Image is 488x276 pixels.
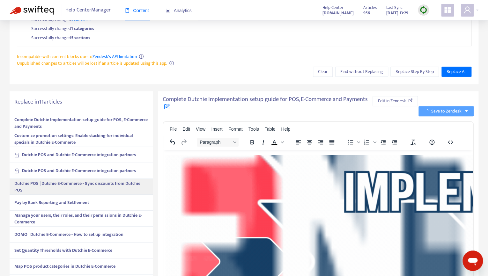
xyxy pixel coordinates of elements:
strong: [DATE] 13:29 [386,10,408,17]
span: caret-down [464,109,469,113]
strong: Dutchie POS | Dutchie E-Commerce - Sync discounts from Dutchie POS [14,180,140,194]
button: Justify [326,138,337,147]
div: Bullet list [345,138,361,147]
strong: Complete Dutchie Implementation setup guide for POS, E-Commerce and Payments [14,116,148,130]
h5: Replace in 11 articles [14,98,148,106]
strong: 956 [363,10,370,17]
span: Tools [248,127,259,132]
h5: Complete Dutchie Implementation setup guide for POS, E-Commerce and Payments [163,96,373,114]
span: Analytics [166,8,192,13]
span: info-circle [169,61,174,65]
strong: Pay by Bank Reporting and Settlement [14,199,89,206]
span: 5 sections [71,34,90,41]
iframe: Button to launch messaging window [462,251,483,271]
button: Find without Replacing [335,67,388,77]
strong: Manage your users, their roles, and their permissions in Dutchie E-Commerce [14,212,142,226]
button: Align center [304,138,315,147]
img: sync.dc5367851b00ba804db3.png [419,6,427,14]
strong: DOMO | Dutchie E-Commerce - How to set up integration [14,231,123,238]
button: Clear [313,67,333,77]
div: Text color Black [269,138,285,147]
button: Block Paragraph [197,138,239,147]
span: area-chart [166,8,170,13]
span: lock [14,168,19,173]
span: lock [14,152,19,157]
span: Format [228,127,242,132]
strong: Dutchie POS and Dutchie E-Commerce integration partners [22,151,136,158]
button: Clear formatting [408,138,418,147]
button: Save to Zendeskcaret-down [418,106,474,116]
div: Numbered list [361,138,377,147]
button: Replace Step By Step [390,67,439,77]
button: Italic [258,138,269,147]
strong: Customize promotion settings: Enable stacking for individual specials in Dutchie E-Commerce [14,132,133,146]
div: Successfully changed [31,32,466,41]
span: Content [125,8,149,13]
span: Edit in Zendesk [378,98,406,105]
strong: Map POS product categories in Dutchie E-Commerce [14,263,115,270]
span: loading [424,109,428,113]
strong: Set Quantity Thresholds with Dutchie E-Commerce [14,247,112,254]
span: Paragraph [200,140,231,145]
button: Edit in Zendesk [373,96,418,106]
button: Replace All [441,67,471,77]
span: View [196,127,205,132]
button: Decrease indent [378,138,388,147]
span: appstore [444,6,451,14]
button: Undo [167,138,178,147]
span: Help [281,127,290,132]
span: 1 categories [71,25,94,32]
span: File [170,127,177,132]
span: Edit [182,127,190,132]
a: [DOMAIN_NAME] [322,9,354,17]
button: Bold [247,138,257,147]
span: user [463,6,471,14]
button: Align right [315,138,326,147]
div: Successfully changed [31,23,466,32]
button: Redo [178,138,189,147]
span: Clear [318,68,328,75]
span: Replace All [447,68,466,75]
strong: Dutchie POS and Dutchie E-Commerce integration partners [22,167,136,174]
span: Help Center Manager [65,4,111,16]
img: Swifteq [10,6,54,15]
span: Find without Replacing [340,68,383,75]
strong: [DOMAIN_NAME] [322,10,354,17]
span: info-circle [139,54,144,59]
a: Zendesk's API limitation [92,53,137,60]
button: Increase indent [389,138,400,147]
span: Articles [363,4,377,11]
button: Align left [293,138,304,147]
span: Save to Zendesk [431,108,462,115]
span: book [125,8,129,13]
span: Unpublished changes to articles will be lost if an article is updated using this app. [17,60,167,67]
span: Insert [211,127,222,132]
span: Help Center [322,4,344,11]
button: Help [426,138,437,147]
span: Incompatible with content blocks due to [17,53,137,60]
span: Replace Step By Step [396,68,434,75]
span: Last Sync [386,4,403,11]
span: Table [265,127,275,132]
